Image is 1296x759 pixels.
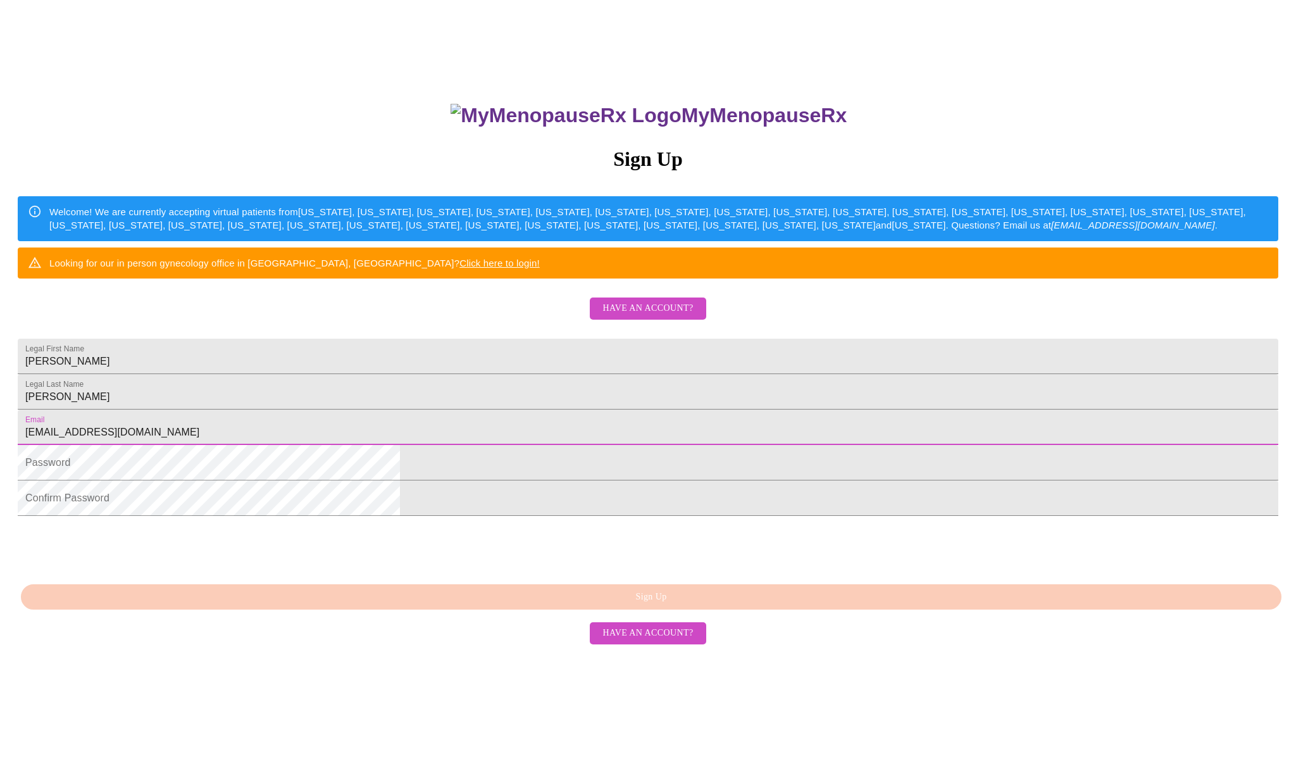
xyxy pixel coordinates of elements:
div: Welcome! We are currently accepting virtual patients from [US_STATE], [US_STATE], [US_STATE], [US... [49,200,1268,237]
span: Have an account? [602,301,693,317]
button: Have an account? [590,298,706,320]
h3: Sign Up [18,147,1278,171]
h3: MyMenopauseRx [20,104,1279,127]
em: [EMAIL_ADDRESS][DOMAIN_NAME] [1051,220,1215,230]
a: Have an account? [587,627,709,637]
a: Click here to login! [459,258,540,268]
iframe: reCAPTCHA [18,522,210,572]
button: Have an account? [590,622,706,644]
span: Have an account? [602,625,693,641]
a: Have an account? [587,311,709,322]
img: MyMenopauseRx Logo [451,104,681,127]
div: Looking for our in person gynecology office in [GEOGRAPHIC_DATA], [GEOGRAPHIC_DATA]? [49,251,540,275]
